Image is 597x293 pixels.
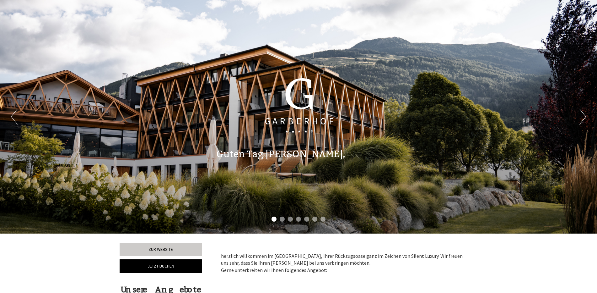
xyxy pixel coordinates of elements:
[120,259,202,273] a: Jetzt buchen
[579,109,586,124] button: Next
[221,252,468,274] p: herzlich willkommen im [GEOGRAPHIC_DATA], Ihrer Rückzugsoase ganz im Zeichen von Silent Luxury. W...
[120,243,202,256] a: Zur Website
[216,149,345,159] h1: Guten Tag [PERSON_NAME],
[11,109,18,124] button: Previous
